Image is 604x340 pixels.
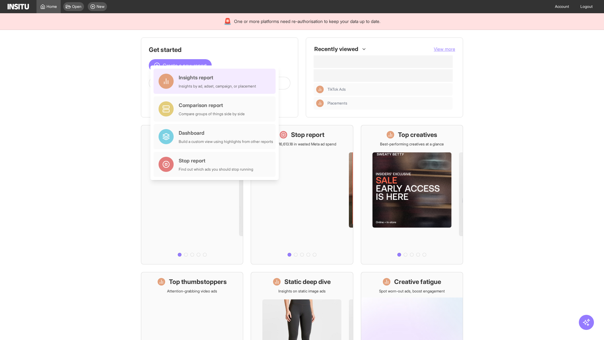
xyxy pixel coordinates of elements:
[179,84,256,89] div: Insights by ad, adset, campaign, or placement
[179,101,245,109] div: Comparison report
[179,111,245,116] div: Compare groups of things side by side
[8,4,29,9] img: Logo
[97,4,104,9] span: New
[141,125,243,264] a: What's live nowSee all active ads instantly
[278,289,326,294] p: Insights on static image ads
[179,139,273,144] div: Build a custom view using highlights from other reports
[327,87,450,92] span: TikTok Ads
[163,62,207,69] span: Create a new report
[179,157,253,164] div: Stop report
[327,101,347,106] span: Placements
[291,130,324,139] h1: Stop report
[179,74,256,81] div: Insights report
[398,130,437,139] h1: Top creatives
[47,4,57,9] span: Home
[179,167,253,172] div: Find out which ads you should stop running
[72,4,81,9] span: Open
[169,277,227,286] h1: Top thumbstoppers
[327,87,346,92] span: TikTok Ads
[284,277,331,286] h1: Static deep dive
[327,101,450,106] span: Placements
[434,46,455,52] button: View more
[149,59,212,72] button: Create a new report
[167,289,217,294] p: Attention-grabbing video ads
[234,18,380,25] span: One or more platforms need re-authorisation to keep your data up to date.
[316,99,324,107] div: Insights
[316,86,324,93] div: Insights
[224,17,232,26] div: 🚨
[361,125,463,264] a: Top creativesBest-performing creatives at a glance
[267,142,336,147] p: Save £16,613.18 in wasted Meta ad spend
[179,129,273,137] div: Dashboard
[251,125,353,264] a: Stop reportSave £16,613.18 in wasted Meta ad spend
[380,142,444,147] p: Best-performing creatives at a glance
[149,45,290,54] h1: Get started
